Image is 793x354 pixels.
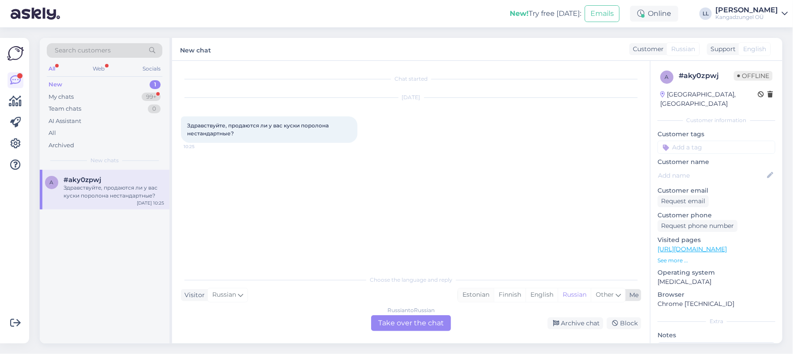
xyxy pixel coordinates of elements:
[658,195,709,207] div: Request email
[49,141,74,150] div: Archived
[629,45,664,54] div: Customer
[558,288,591,302] div: Russian
[658,235,775,245] p: Visited pages
[64,184,164,200] div: Здравствуйте, продаются ли у вас куски поролона нестандартные?
[658,211,775,220] p: Customer phone
[510,9,529,18] b: New!
[141,63,162,75] div: Socials
[658,317,775,325] div: Extra
[585,5,620,22] button: Emails
[658,245,727,253] a: [URL][DOMAIN_NAME]
[458,288,494,302] div: Estonian
[665,74,669,80] span: a
[90,157,119,164] span: New chats
[734,71,773,81] span: Offline
[707,45,736,54] div: Support
[180,43,211,55] label: New chat
[137,200,164,206] div: [DATE] 10:25
[91,63,107,75] div: Web
[715,7,788,21] a: [PERSON_NAME]Kangadzungel OÜ
[715,7,778,14] div: [PERSON_NAME]
[658,257,775,265] p: See more ...
[630,6,678,22] div: Online
[607,317,641,329] div: Block
[181,291,205,300] div: Visitor
[148,104,161,113] div: 0
[64,176,101,184] span: #aky0zpwj
[55,46,111,55] span: Search customers
[658,186,775,195] p: Customer email
[658,277,775,287] p: [MEDICAL_DATA]
[181,93,641,101] div: [DATE]
[49,93,74,101] div: My chats
[658,157,775,167] p: Customer name
[658,220,737,232] div: Request phone number
[526,288,558,302] div: English
[184,143,217,150] span: 10:25
[548,317,603,329] div: Archive chat
[596,291,614,298] span: Other
[658,290,775,299] p: Browser
[7,45,24,62] img: Askly Logo
[387,306,435,314] div: Russian to Russian
[49,80,62,89] div: New
[49,104,81,113] div: Team chats
[150,80,161,89] div: 1
[658,141,775,154] input: Add a tag
[743,45,766,54] span: English
[679,71,734,81] div: # aky0zpwj
[671,45,695,54] span: Russian
[181,75,641,83] div: Chat started
[510,8,581,19] div: Try free [DATE]:
[715,14,778,21] div: Kangadzungel OÜ
[181,276,641,284] div: Choose the language and reply
[50,179,54,186] span: a
[49,117,81,126] div: AI Assistant
[371,315,451,331] div: Take over the chat
[212,290,236,300] span: Russian
[658,331,775,340] p: Notes
[47,63,57,75] div: All
[658,130,775,139] p: Customer tags
[494,288,526,302] div: Finnish
[658,171,765,180] input: Add name
[142,93,161,101] div: 99+
[49,129,56,138] div: All
[658,268,775,277] p: Operating system
[699,7,712,20] div: LL
[658,299,775,309] p: Chrome [TECHNICAL_ID]
[658,116,775,124] div: Customer information
[626,291,639,300] div: Me
[187,122,330,137] span: Здравствуйте, продаются ли у вас куски поролона нестандартные?
[660,90,758,108] div: [GEOGRAPHIC_DATA], [GEOGRAPHIC_DATA]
